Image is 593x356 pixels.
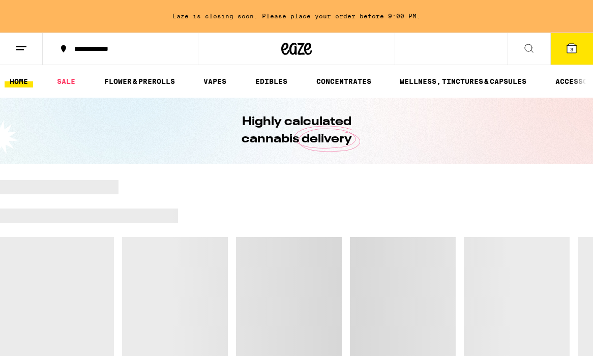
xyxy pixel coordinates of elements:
[52,75,80,87] a: SALE
[550,33,593,65] button: 3
[99,75,180,87] a: FLOWER & PREROLLS
[311,75,376,87] a: CONCENTRATES
[395,75,531,87] a: WELLNESS, TINCTURES & CAPSULES
[250,75,292,87] a: EDIBLES
[570,46,573,52] span: 3
[5,75,33,87] a: HOME
[213,113,380,148] h1: Highly calculated cannabis delivery
[198,75,231,87] a: VAPES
